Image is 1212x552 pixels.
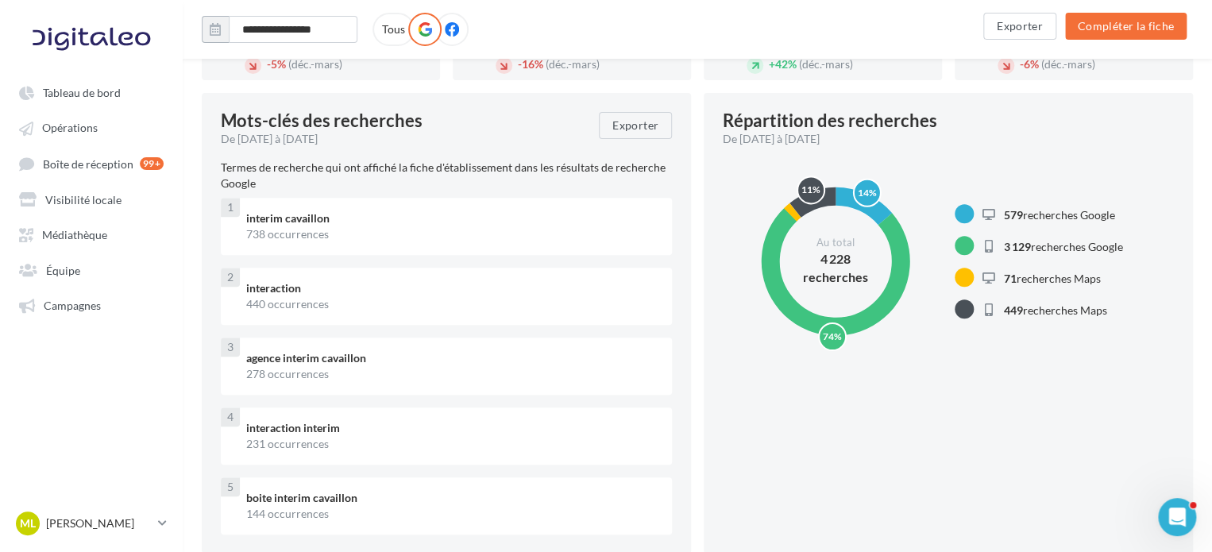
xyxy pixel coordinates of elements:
[221,477,240,496] div: 5
[246,506,659,522] div: 144 occurrences
[1020,57,1039,71] span: 6%
[10,78,173,106] a: Tableau de bord
[10,149,173,178] a: Boîte de réception 99+
[546,57,600,71] span: (déc.-mars)
[221,160,672,191] p: Termes de recherche qui ont affiché la fiche d'établissement dans les résultats de recherche Google
[1004,271,1101,284] span: recherches Maps
[246,280,659,296] div: interaction
[246,436,659,452] div: 231 occurrences
[20,515,36,531] span: ML
[246,350,659,366] div: agence interim cavaillon
[46,515,152,531] p: [PERSON_NAME]
[518,57,522,71] span: -
[1004,303,1023,316] span: 449
[246,226,659,242] div: 738 occurrences
[599,112,672,139] button: Exporter
[267,57,286,71] span: 5%
[1004,271,1017,284] span: 71
[10,113,173,141] a: Opérations
[769,57,797,71] span: 42%
[246,296,659,312] div: 440 occurrences
[221,131,586,147] div: De [DATE] à [DATE]
[1020,57,1024,71] span: -
[140,157,164,170] div: 99+
[43,156,133,170] span: Boîte de réception
[1059,18,1193,32] a: Compléter la fiche
[10,290,173,318] a: Campagnes
[44,299,101,312] span: Campagnes
[43,86,121,99] span: Tableau de bord
[799,57,853,71] span: (déc.-mars)
[246,490,659,506] div: boite interim cavaillon
[42,228,107,241] span: Médiathèque
[10,219,173,248] a: Médiathèque
[1004,239,1123,253] span: recherches Google
[723,131,1161,147] div: De [DATE] à [DATE]
[46,263,80,276] span: Équipe
[221,198,240,217] div: 1
[769,57,775,71] span: +
[1004,207,1023,221] span: 579
[221,112,423,129] span: Mots-clés des recherches
[246,420,659,436] div: interaction interim
[518,57,543,71] span: 16%
[372,13,415,46] label: Tous
[10,184,173,213] a: Visibilité locale
[13,508,170,538] a: ML [PERSON_NAME]
[288,57,342,71] span: (déc.-mars)
[1004,239,1031,253] span: 3 129
[1004,303,1107,316] span: recherches Maps
[1041,57,1095,71] span: (déc.-mars)
[1004,207,1115,221] span: recherches Google
[723,112,937,129] div: Répartition des recherches
[221,268,240,287] div: 2
[42,122,98,135] span: Opérations
[246,366,659,382] div: 278 occurrences
[10,255,173,284] a: Équipe
[221,338,240,357] div: 3
[267,57,271,71] span: -
[983,13,1056,40] button: Exporter
[246,210,659,226] div: interim cavaillon
[1065,13,1187,40] button: Compléter la fiche
[221,407,240,427] div: 4
[45,192,122,206] span: Visibilité locale
[1158,498,1196,536] iframe: Intercom live chat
